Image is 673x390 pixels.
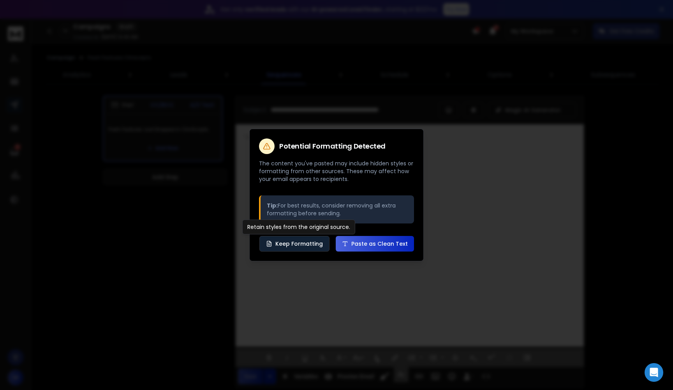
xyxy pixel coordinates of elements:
strong: Tip: [267,202,278,209]
div: Retain styles from the original source. [242,220,355,234]
p: The content you've pasted may include hidden styles or formatting from other sources. These may a... [259,160,414,183]
p: For best results, consider removing all extra formatting before sending. [267,202,408,217]
div: Open Intercom Messenger [645,363,663,382]
button: Keep Formatting [259,236,329,252]
button: Paste as Clean Text [336,236,414,252]
h2: Potential Formatting Detected [279,143,386,150]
